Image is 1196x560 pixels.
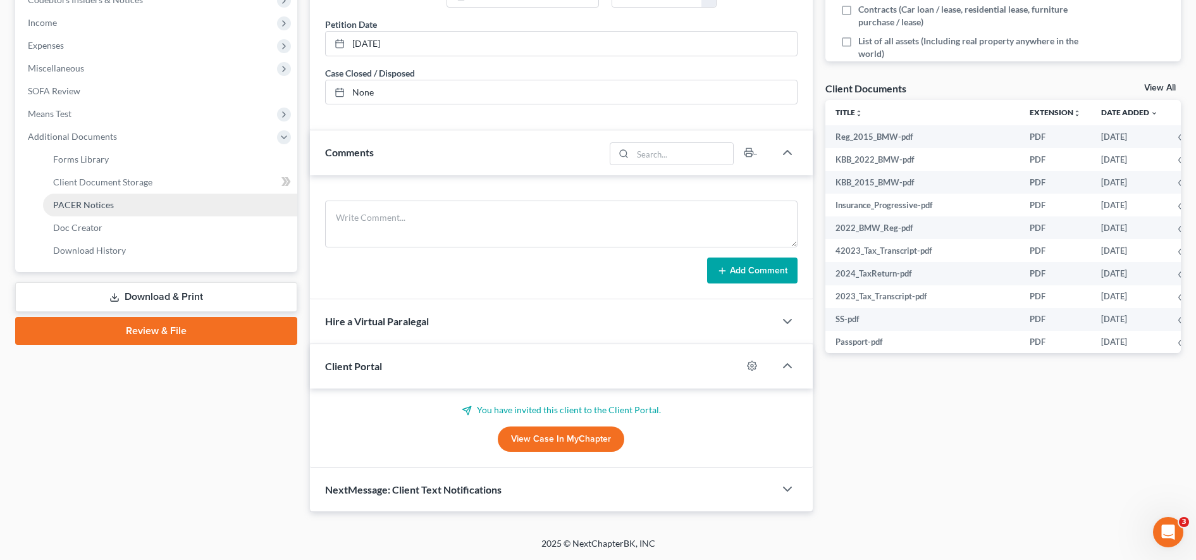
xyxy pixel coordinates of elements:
[1020,194,1091,216] td: PDF
[825,194,1020,216] td: Insurance_Progressive-pdf
[825,308,1020,331] td: SS-pdf
[43,239,297,262] a: Download History
[28,40,64,51] span: Expenses
[1091,125,1168,148] td: [DATE]
[1020,125,1091,148] td: PDF
[43,194,297,216] a: PACER Notices
[18,80,297,103] a: SOFA Review
[53,245,126,256] span: Download History
[632,143,733,165] input: Search...
[1091,331,1168,354] td: [DATE]
[1020,285,1091,308] td: PDF
[1091,308,1168,331] td: [DATE]
[1020,216,1091,239] td: PDF
[1020,171,1091,194] td: PDF
[28,131,117,142] span: Additional Documents
[825,285,1020,308] td: 2023_Tax_Transcript-pdf
[1020,148,1091,171] td: PDF
[1150,109,1158,117] i: expand_more
[28,108,71,119] span: Means Test
[1020,239,1091,262] td: PDF
[53,199,114,210] span: PACER Notices
[325,404,798,416] p: You have invited this client to the Client Portal.
[53,154,109,165] span: Forms Library
[325,483,502,495] span: NextMessage: Client Text Notifications
[825,148,1020,171] td: KBB_2022_BMW-pdf
[1020,262,1091,285] td: PDF
[43,216,297,239] a: Doc Creator
[1091,285,1168,308] td: [DATE]
[28,63,84,73] span: Miscellaneous
[28,17,57,28] span: Income
[43,148,297,171] a: Forms Library
[1073,109,1081,117] i: unfold_more
[1179,517,1189,527] span: 3
[1091,262,1168,285] td: [DATE]
[825,239,1020,262] td: 42023_Tax_Transcript-pdf
[1091,194,1168,216] td: [DATE]
[1101,108,1158,117] a: Date Added expand_more
[707,258,798,284] button: Add Comment
[15,317,297,345] a: Review & File
[1020,331,1091,354] td: PDF
[325,18,377,31] div: Petition Date
[28,85,80,96] span: SOFA Review
[498,426,624,452] a: View Case in MyChapter
[858,3,1082,28] span: Contracts (Car loan / lease, residential lease, furniture purchase / lease)
[1020,308,1091,331] td: PDF
[825,331,1020,354] td: Passport-pdf
[1030,108,1081,117] a: Extensionunfold_more
[835,108,863,117] a: Titleunfold_more
[855,109,863,117] i: unfold_more
[1091,239,1168,262] td: [DATE]
[1091,171,1168,194] td: [DATE]
[238,537,959,560] div: 2025 © NextChapterBK, INC
[858,35,1082,60] span: List of all assets (Including real property anywhere in the world)
[825,82,906,95] div: Client Documents
[825,125,1020,148] td: Reg_2015_BMW-pdf
[1153,517,1183,547] iframe: Intercom live chat
[326,80,797,104] a: None
[825,171,1020,194] td: KBB_2015_BMW-pdf
[325,146,374,158] span: Comments
[325,66,415,80] div: Case Closed / Disposed
[325,360,382,372] span: Client Portal
[53,222,102,233] span: Doc Creator
[15,282,297,312] a: Download & Print
[1091,216,1168,239] td: [DATE]
[326,32,797,56] a: [DATE]
[1144,84,1176,92] a: View All
[1091,148,1168,171] td: [DATE]
[53,177,152,187] span: Client Document Storage
[825,262,1020,285] td: 2024_TaxReturn-pdf
[43,171,297,194] a: Client Document Storage
[325,315,429,327] span: Hire a Virtual Paralegal
[825,216,1020,239] td: 2022_BMW_Reg-pdf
